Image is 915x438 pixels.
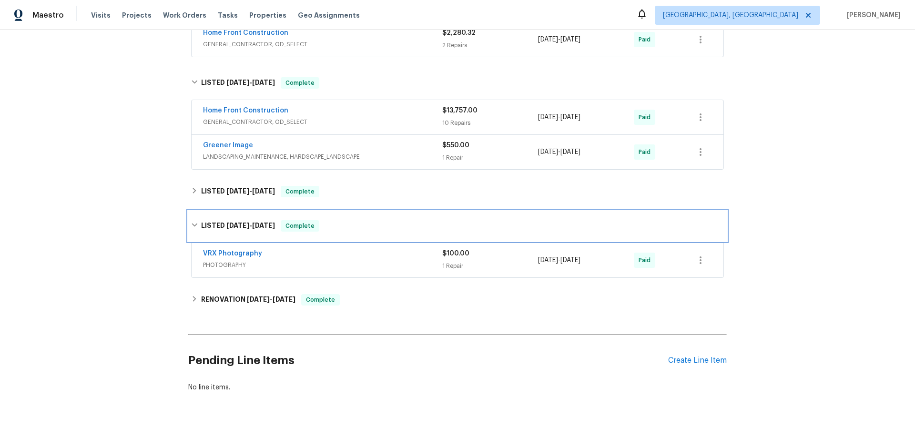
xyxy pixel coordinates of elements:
span: - [226,188,275,194]
span: [DATE] [560,149,580,155]
span: [DATE] [538,114,558,121]
span: [DATE] [560,36,580,43]
span: - [226,222,275,229]
span: Complete [282,221,318,231]
span: [DATE] [538,257,558,264]
div: No line items. [188,383,727,392]
a: VRX Photography [203,250,262,257]
span: $13,757.00 [442,107,478,114]
span: $550.00 [442,142,469,149]
span: Tasks [218,12,238,19]
span: Projects [122,10,152,20]
span: [DATE] [560,114,580,121]
span: [DATE] [252,79,275,86]
span: - [226,79,275,86]
span: Complete [282,187,318,196]
span: $100.00 [442,250,469,257]
span: Paid [639,112,654,122]
span: [PERSON_NAME] [843,10,901,20]
span: - [538,147,580,157]
span: Visits [91,10,111,20]
h6: LISTED [201,77,275,89]
span: Complete [282,78,318,88]
span: [DATE] [252,222,275,229]
span: [DATE] [252,188,275,194]
span: Properties [249,10,286,20]
a: Greener Image [203,142,253,149]
span: Paid [639,147,654,157]
span: Maestro [32,10,64,20]
span: Geo Assignments [298,10,360,20]
div: LISTED [DATE]-[DATE]Complete [188,211,727,241]
span: PHOTOGRAPHY [203,260,442,270]
div: 1 Repair [442,261,538,271]
span: [DATE] [247,296,270,303]
span: Work Orders [163,10,206,20]
a: Home Front Construction [203,30,288,36]
div: Create Line Item [668,356,727,365]
span: Paid [639,35,654,44]
span: - [538,35,580,44]
span: - [247,296,295,303]
span: - [538,112,580,122]
span: [DATE] [226,222,249,229]
span: Paid [639,255,654,265]
span: $2,280.32 [442,30,476,36]
span: [DATE] [538,149,558,155]
span: Complete [302,295,339,305]
div: LISTED [DATE]-[DATE]Complete [188,180,727,203]
span: - [538,255,580,265]
h2: Pending Line Items [188,338,668,383]
span: LANDSCAPING_MAINTENANCE, HARDSCAPE_LANDSCAPE [203,152,442,162]
span: GENERAL_CONTRACTOR, OD_SELECT [203,40,442,49]
span: [DATE] [560,257,580,264]
div: RENOVATION [DATE]-[DATE]Complete [188,288,727,311]
span: GENERAL_CONTRACTOR, OD_SELECT [203,117,442,127]
div: LISTED [DATE]-[DATE]Complete [188,68,727,98]
div: 1 Repair [442,153,538,163]
span: [DATE] [273,296,295,303]
h6: LISTED [201,186,275,197]
span: [DATE] [226,79,249,86]
span: [DATE] [538,36,558,43]
span: [DATE] [226,188,249,194]
div: 10 Repairs [442,118,538,128]
h6: RENOVATION [201,294,295,306]
h6: LISTED [201,220,275,232]
span: [GEOGRAPHIC_DATA], [GEOGRAPHIC_DATA] [663,10,798,20]
a: Home Front Construction [203,107,288,114]
div: 2 Repairs [442,41,538,50]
